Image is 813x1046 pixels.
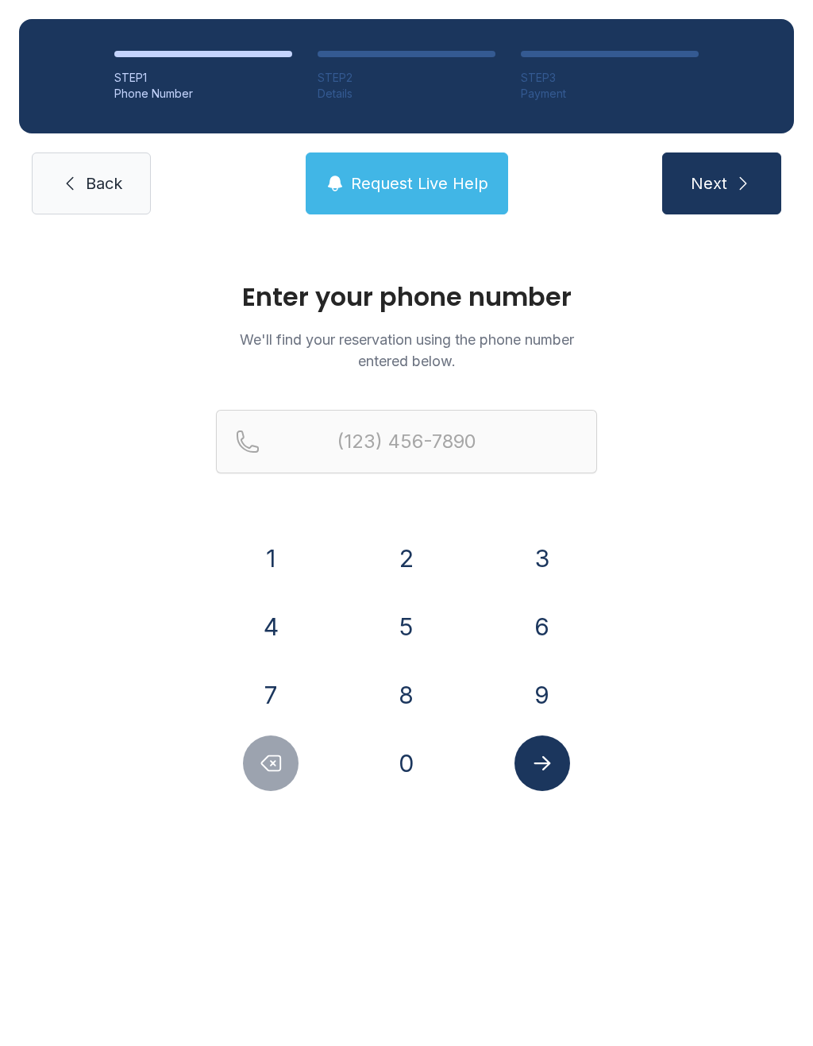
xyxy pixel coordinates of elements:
[514,667,570,723] button: 9
[379,599,434,654] button: 5
[216,410,597,473] input: Reservation phone number
[318,70,495,86] div: STEP 2
[216,329,597,372] p: We'll find your reservation using the phone number entered below.
[514,531,570,586] button: 3
[243,667,299,723] button: 7
[691,172,727,195] span: Next
[351,172,488,195] span: Request Live Help
[379,667,434,723] button: 8
[243,531,299,586] button: 1
[243,735,299,791] button: Delete number
[318,86,495,102] div: Details
[114,70,292,86] div: STEP 1
[114,86,292,102] div: Phone Number
[521,70,699,86] div: STEP 3
[514,735,570,791] button: Submit lookup form
[379,531,434,586] button: 2
[521,86,699,102] div: Payment
[243,599,299,654] button: 4
[216,284,597,310] h1: Enter your phone number
[514,599,570,654] button: 6
[86,172,122,195] span: Back
[379,735,434,791] button: 0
